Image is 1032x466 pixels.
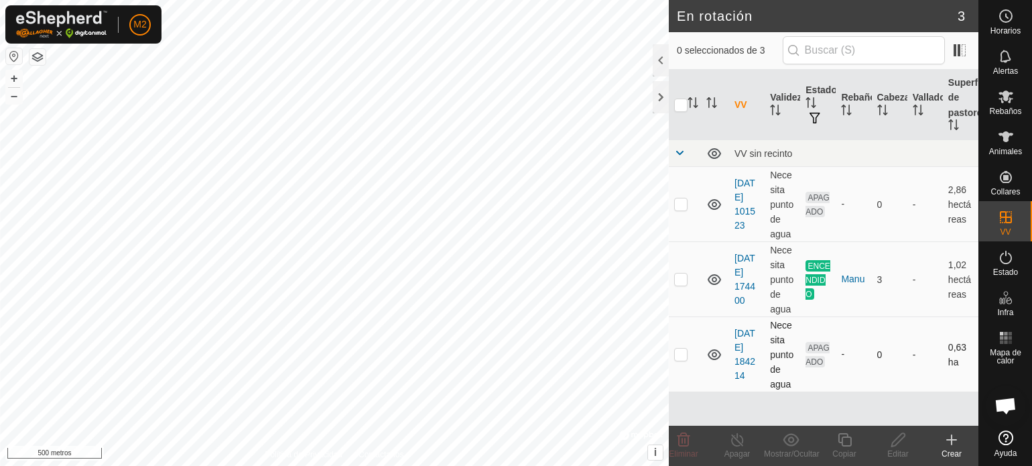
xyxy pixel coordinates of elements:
font: Mapa de calor [990,348,1021,365]
a: [DATE] 101523 [734,178,755,231]
p-sorticon: Activar para ordenar [913,107,923,117]
font: Manu [841,274,864,284]
font: - [841,198,844,209]
font: Horarios [990,26,1021,36]
font: Rebaños [989,107,1021,116]
font: Cabezas [877,92,915,103]
font: Copiar [832,449,856,459]
a: Ayuda [979,425,1032,463]
font: VV [734,99,747,110]
font: Mostrar/Ocultar [764,449,820,459]
font: 0 seleccionados de 3 [677,45,765,56]
font: Infra [997,308,1013,317]
img: Logotipo de Gallagher [16,11,107,38]
font: 3 [958,9,965,23]
p-sorticon: Activar para ordenar [948,121,959,132]
font: Alertas [993,66,1018,76]
font: i [654,447,657,458]
font: Política de Privacidad [265,450,342,459]
button: + [6,70,22,86]
button: Restablecer mapa [6,48,22,64]
font: Estado [993,268,1018,277]
font: 3 [877,274,883,285]
font: Necesita punto de agua [770,319,793,390]
font: APAGADO [805,193,830,217]
font: M2 [133,19,146,30]
font: VV [1000,227,1011,237]
p-sorticon: Activar para ordenar [688,99,698,110]
a: Chat abierto [986,386,1026,426]
font: + [11,71,18,85]
font: VV sin recinto [734,148,792,159]
font: Rebaño [841,92,875,103]
font: 1,02 hectáreas [948,259,971,300]
font: - [913,349,916,360]
font: Editar [887,449,908,459]
font: - [913,199,916,210]
font: Superficie de pastoreo [948,77,994,117]
p-sorticon: Activar para ordenar [805,99,816,110]
font: Contáctanos [359,450,403,459]
font: 2,86 hectáreas [948,184,971,225]
p-sorticon: Activar para ordenar [877,107,888,117]
font: ENCENDIDO [805,261,830,298]
a: Contáctanos [359,449,403,461]
font: Animales [989,147,1022,156]
font: 0,63 ha [948,342,966,367]
a: [DATE] 174400 [734,253,755,306]
font: Necesita punto de agua [770,244,793,314]
font: Eliminar [669,449,698,459]
font: – [11,89,17,103]
font: Validez [770,92,801,103]
button: Capas del Mapa [29,49,46,65]
input: Buscar (S) [783,36,945,64]
button: i [648,445,663,460]
button: – [6,88,22,104]
font: Apagar [724,449,751,459]
font: Collares [990,187,1020,196]
font: 0 [877,199,883,210]
font: Estado [805,84,837,95]
font: APAGADO [805,343,830,367]
font: - [913,274,916,285]
font: Crear [942,449,962,459]
font: Ayuda [994,449,1017,458]
p-sorticon: Activar para ordenar [841,107,852,117]
a: [DATE] 184214 [734,328,755,381]
font: Necesita punto de agua [770,170,793,240]
font: En rotación [677,9,753,23]
p-sorticon: Activar para ordenar [770,107,781,117]
font: 0 [877,349,883,360]
font: - [841,349,844,359]
a: Política de Privacidad [265,449,342,461]
p-sorticon: Activar para ordenar [706,99,717,110]
font: Vallado [913,92,946,103]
